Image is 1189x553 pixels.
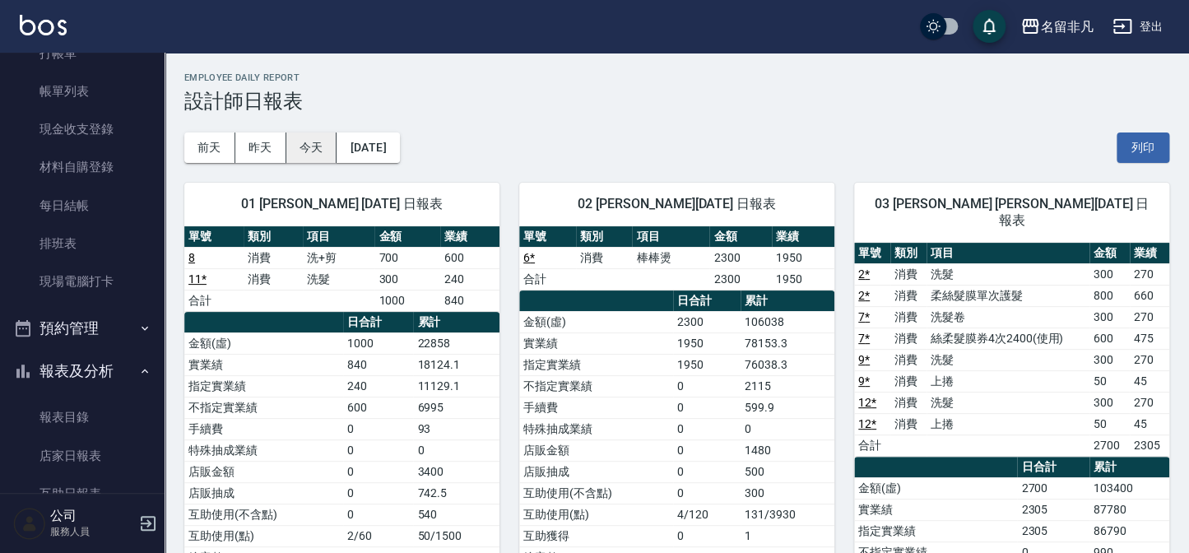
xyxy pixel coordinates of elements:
td: 76038.3 [741,354,834,375]
td: 300 [1089,349,1129,370]
td: 2305 [1017,520,1089,541]
td: 0 [673,525,741,546]
td: 合計 [854,434,890,456]
td: 600 [1089,328,1129,349]
th: 單號 [519,226,576,248]
td: 消費 [576,247,633,268]
td: 1950 [772,247,834,268]
td: 2305 [1130,434,1169,456]
td: 2300 [709,268,772,290]
td: 實業績 [519,332,673,354]
button: [DATE] [337,132,399,163]
td: 合計 [519,268,576,290]
td: 店販抽成 [519,461,673,482]
a: 8 [188,251,195,264]
td: 270 [1130,392,1169,413]
td: 93 [413,418,499,439]
button: 名留非凡 [1014,10,1099,44]
th: 金額 [374,226,440,248]
td: 棒棒燙 [632,247,709,268]
td: 50/1500 [413,525,499,546]
td: 消費 [890,306,927,328]
td: 消費 [890,349,927,370]
th: 金額 [1089,243,1129,264]
img: Logo [20,15,67,35]
td: 300 [1089,306,1129,328]
td: 互助使用(點) [184,525,343,546]
td: 300 [1089,263,1129,285]
th: 單號 [854,243,890,264]
td: 互助獲得 [519,525,673,546]
h3: 設計師日報表 [184,90,1169,113]
td: 1000 [374,290,440,311]
th: 業績 [772,226,834,248]
td: 300 [374,268,440,290]
td: 0 [673,439,741,461]
h2: Employee Daily Report [184,72,1169,83]
td: 指定實業績 [854,520,1017,541]
td: 4/120 [673,504,741,525]
td: 2700 [1089,434,1129,456]
td: 柔絲髮膜單次護髮 [927,285,1089,306]
img: Person [13,507,46,540]
th: 累計 [1089,457,1169,478]
td: 消費 [890,263,927,285]
td: 800 [1089,285,1129,306]
td: 消費 [244,247,303,268]
td: 270 [1130,306,1169,328]
td: 0 [413,439,499,461]
span: 02 [PERSON_NAME][DATE] 日報表 [539,196,815,212]
td: 50 [1089,413,1129,434]
th: 日合計 [1017,457,1089,478]
p: 服務人員 [50,524,134,539]
a: 每日結帳 [7,187,158,225]
a: 材料自購登錄 [7,148,158,186]
td: 240 [343,375,413,397]
td: 1950 [673,332,741,354]
td: 45 [1130,370,1169,392]
td: 洗髮 [927,263,1089,285]
td: 270 [1130,263,1169,285]
td: 手續費 [184,418,343,439]
td: 1950 [772,268,834,290]
td: 2/60 [343,525,413,546]
th: 類別 [244,226,303,248]
td: 270 [1130,349,1169,370]
td: 互助使用(不含點) [184,504,343,525]
td: 上捲 [927,370,1089,392]
a: 店家日報表 [7,437,158,475]
td: 0 [343,482,413,504]
td: 消費 [890,285,927,306]
td: 840 [440,290,499,311]
td: 87780 [1089,499,1169,520]
td: 金額(虛) [854,477,1017,499]
td: 絲柔髮膜券4次2400(使用) [927,328,1089,349]
td: 600 [343,397,413,418]
td: 78153.3 [741,332,834,354]
td: 0 [343,461,413,482]
td: 0 [343,439,413,461]
td: 2115 [741,375,834,397]
td: 600 [440,247,499,268]
td: 2305 [1017,499,1089,520]
td: 599.9 [741,397,834,418]
td: 消費 [244,268,303,290]
td: 300 [1089,392,1129,413]
span: 01 [PERSON_NAME] [DATE] 日報表 [204,196,480,212]
a: 現場電腦打卡 [7,263,158,300]
td: 106038 [741,311,834,332]
td: 2700 [1017,477,1089,499]
td: 指定實業績 [519,354,673,375]
td: 0 [673,375,741,397]
a: 互助日報表 [7,475,158,513]
td: 1950 [673,354,741,375]
td: 店販金額 [184,461,343,482]
td: 0 [343,504,413,525]
td: 86790 [1089,520,1169,541]
td: 1480 [741,439,834,461]
td: 金額(虛) [519,311,673,332]
td: 131/3930 [741,504,834,525]
td: 1 [741,525,834,546]
td: 742.5 [413,482,499,504]
td: 0 [673,397,741,418]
